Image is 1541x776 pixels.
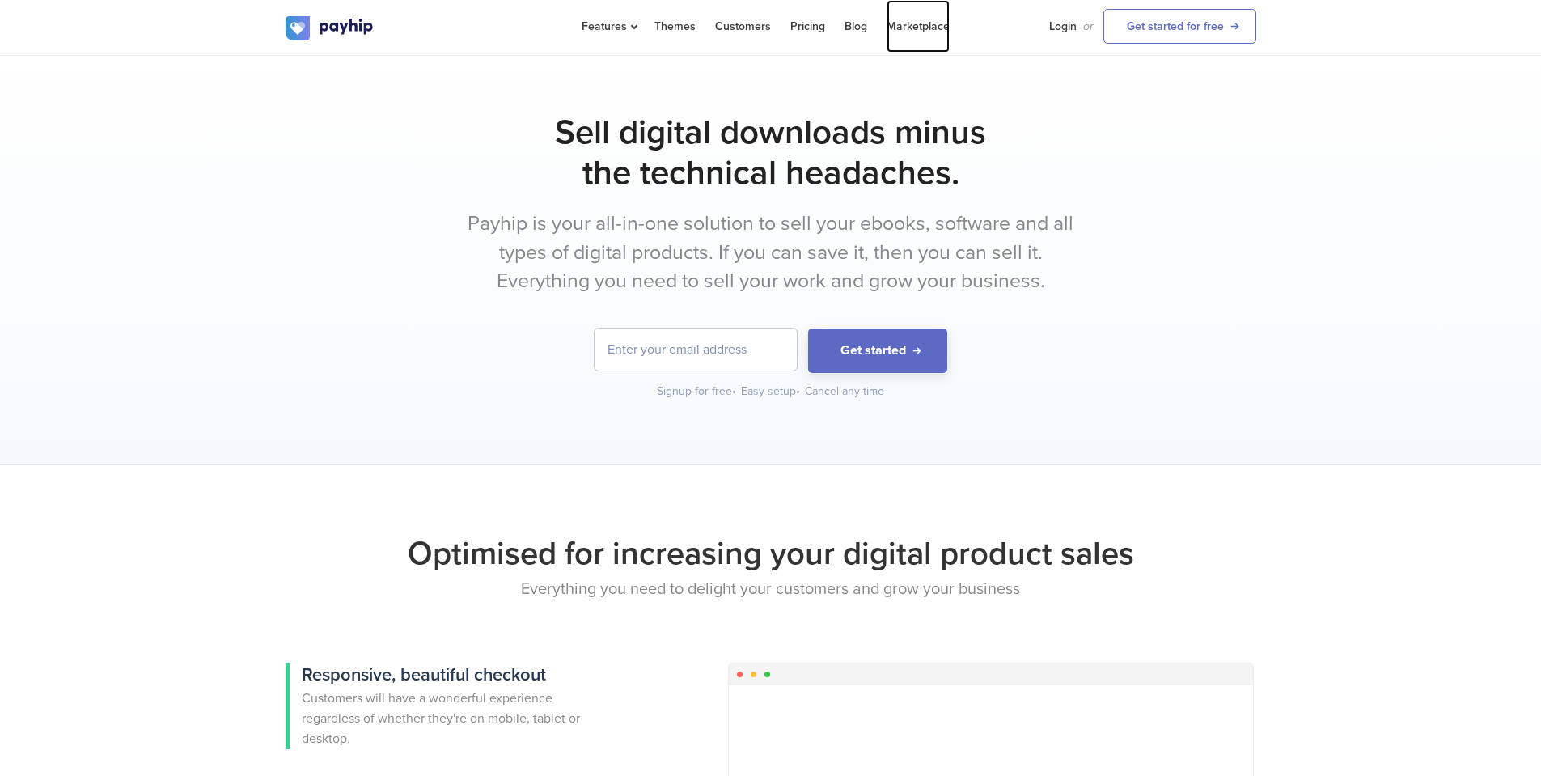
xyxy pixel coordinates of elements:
h1: Sell digital downloads minus the technical headaches. [286,112,1256,193]
a: Responsive, beautiful checkout Customers will have a wonderful experience regardless of whether t... [286,663,609,749]
img: logo.svg [286,16,375,40]
a: Get started for free [1103,9,1256,44]
div: Cancel any time [805,384,884,400]
div: Signup for free [657,384,738,400]
input: Enter your email address [595,329,797,371]
p: Everything you need to delight your customers and grow your business [286,577,1256,602]
span: • [732,384,736,398]
span: Features [582,19,635,33]
button: Get started [808,329,947,373]
p: Payhip is your all-in-one solution to sell your ebooks, software and all types of digital product... [468,210,1074,296]
h2: Optimised for increasing your digital product sales [286,530,1256,577]
div: Customers will have a wonderful experience regardless of whether they're on mobile, tablet or des... [302,689,609,749]
div: Responsive, beautiful checkout [302,663,609,689]
span: • [796,384,800,398]
div: Easy setup [741,384,802,400]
